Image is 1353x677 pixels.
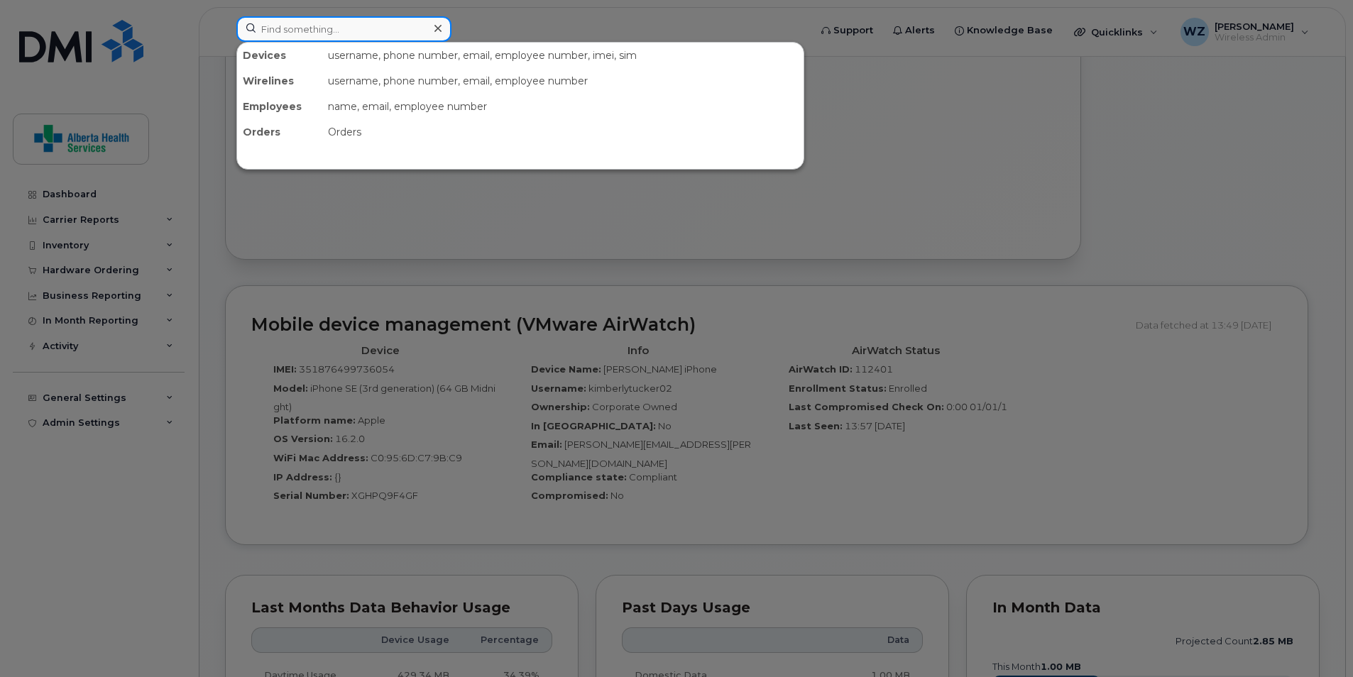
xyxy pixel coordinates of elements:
[236,16,451,42] input: Find something...
[322,119,804,145] div: Orders
[237,43,322,68] div: Devices
[237,94,322,119] div: Employees
[322,43,804,68] div: username, phone number, email, employee number, imei, sim
[322,68,804,94] div: username, phone number, email, employee number
[322,94,804,119] div: name, email, employee number
[237,119,322,145] div: Orders
[237,68,322,94] div: Wirelines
